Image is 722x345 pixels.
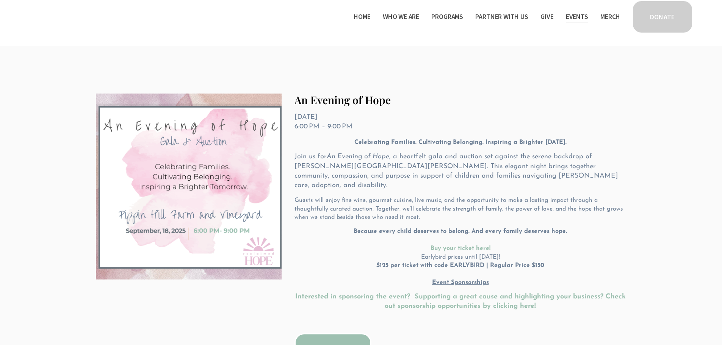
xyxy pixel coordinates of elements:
[376,262,544,269] strong: $125 per ticket with code EARLYBIRD | Regular Price $150
[294,196,626,222] p: Guests will enjoy fine wine, gourmet cuisine, live music, and the opportunity to make a lasting i...
[294,123,319,130] time: 6:00 PM
[354,139,567,145] strong: Celebrating Families. Cultivating Belonging. Inspiring a Brighter [DATE].
[475,11,528,23] a: folder dropdown
[96,94,282,279] img: An Evening of Hope
[327,123,352,130] time: 9:00 PM
[354,11,370,23] a: Home
[327,153,389,160] em: An Evening of Hope
[431,11,463,22] span: Programs
[295,293,628,310] a: Interested in sponsoring the event? Supporting a great cause and highlighting your business? Chec...
[383,11,419,23] a: folder dropdown
[600,11,620,23] a: Merch
[432,279,489,286] u: Event Sponsorships
[294,227,626,287] p: Earlybird prices until [DATE]!
[431,245,490,251] a: Buy your ticket here!
[431,11,463,23] a: folder dropdown
[383,11,419,22] span: Who We Are
[294,152,626,190] p: Join us for , a heartfelt gala and auction set against the serene backdrop of [PERSON_NAME][GEOGR...
[566,11,588,23] a: Events
[294,93,391,107] a: An Evening of Hope
[354,228,567,234] strong: Because every child deserves to belong. And every family deserves hope.
[475,11,528,22] span: Partner With Us
[294,114,318,121] time: [DATE]
[540,11,553,23] a: Give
